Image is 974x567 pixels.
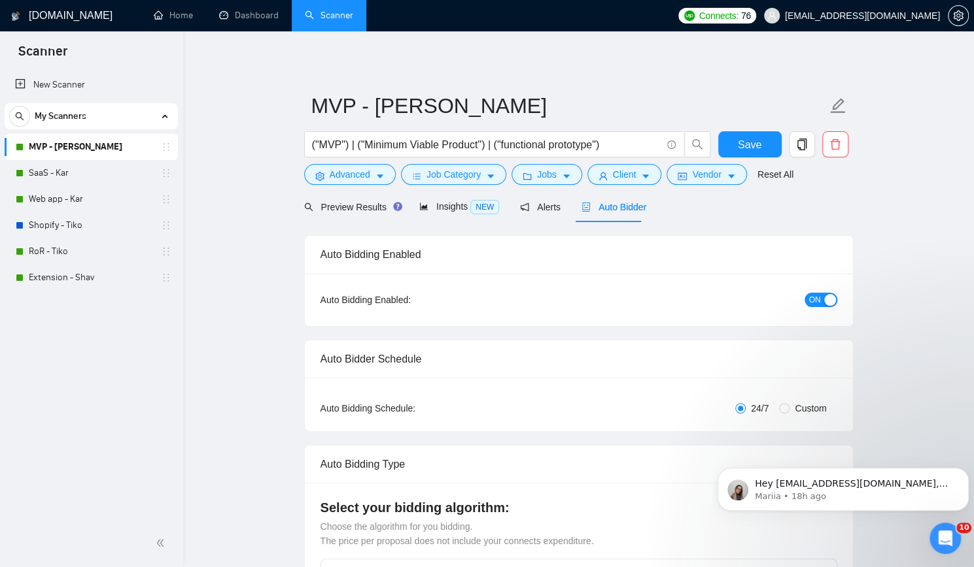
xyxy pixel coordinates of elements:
span: holder [161,246,171,257]
span: setting [315,171,324,181]
button: Save [718,131,782,157]
span: My Scanners [35,103,86,129]
div: Auto Bidding Schedule: [321,401,493,415]
img: upwork-logo.png [684,10,695,21]
span: idcard [678,171,687,181]
span: holder [161,168,171,178]
p: Message from Mariia, sent 18h ago [43,50,240,62]
span: holder [161,220,171,231]
div: Tooltip anchor [392,201,404,212]
span: holder [161,142,171,152]
span: Connects: [699,8,738,23]
span: caret-down [641,171,650,181]
span: search [685,138,710,150]
span: robot [582,202,591,212]
span: caret-down [375,171,385,181]
span: Vendor [692,167,721,182]
iframe: Intercom live chat [930,523,961,554]
a: SaaS - Kar [29,160,153,186]
li: My Scanners [5,103,178,291]
a: dashboardDashboard [219,10,279,21]
span: ON [809,293,821,307]
a: RoR - Tiko [29,238,153,265]
span: user [599,171,608,181]
a: setting [948,10,969,21]
h4: Select your bidding algorithm: [321,498,837,517]
button: folderJobscaret-down [512,164,582,185]
input: Scanner name... [311,89,827,122]
span: search [10,112,29,121]
a: Shopify - Tiko [29,212,153,238]
a: Web app - Kar [29,186,153,212]
iframe: Intercom notifications message [712,440,974,532]
span: holder [161,194,171,204]
span: info-circle [667,140,676,149]
div: Auto Bidding Enabled [321,236,837,273]
span: search [304,202,313,212]
span: delete [823,138,848,150]
span: Alerts [520,202,561,212]
li: New Scanner [5,72,178,98]
a: homeHome [154,10,193,21]
div: Auto Bidding Type [321,445,837,483]
span: Scanner [8,42,78,69]
div: Auto Bidding Enabled: [321,293,493,307]
span: area-chart [419,202,428,211]
span: Custom [790,401,831,415]
span: bars [412,171,421,181]
span: 76 [741,8,751,23]
a: New Scanner [15,72,167,98]
span: double-left [156,536,169,549]
button: delete [822,131,848,157]
span: notification [520,202,529,212]
button: idcardVendorcaret-down [667,164,746,185]
button: barsJob Categorycaret-down [401,164,506,185]
span: edit [829,97,846,114]
span: caret-down [486,171,495,181]
span: Save [738,137,761,153]
button: search [9,106,30,127]
span: caret-down [727,171,736,181]
img: logo [11,6,20,27]
button: copy [789,131,815,157]
input: Search Freelance Jobs... [312,137,661,153]
a: Reset All [757,167,793,182]
a: searchScanner [305,10,353,21]
button: setting [948,5,969,26]
div: Auto Bidder Schedule [321,340,837,378]
button: settingAdvancedcaret-down [304,164,396,185]
span: caret-down [562,171,571,181]
span: Jobs [537,167,557,182]
span: holder [161,272,171,283]
span: Client [613,167,636,182]
span: Auto Bidder [582,202,646,212]
button: search [684,131,710,157]
span: NEW [470,200,499,214]
span: 10 [956,523,971,533]
span: Choose the algorithm for you bidding. The price per proposal does not include your connects expen... [321,521,594,546]
span: folder [523,171,532,181]
span: copy [790,138,814,150]
span: 24/7 [746,401,774,415]
span: Preview Results [304,202,398,212]
a: MVP - [PERSON_NAME] [29,134,153,160]
span: Insights [419,201,499,212]
span: Hey [EMAIL_ADDRESS][DOMAIN_NAME], Looks like your Upwork agency Scrumly ran out of connects. We r... [43,38,238,178]
span: setting [948,10,968,21]
a: Extension - Shav [29,265,153,291]
span: Advanced [330,167,370,182]
span: user [767,11,776,20]
button: userClientcaret-down [587,164,662,185]
span: Job Category [426,167,481,182]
